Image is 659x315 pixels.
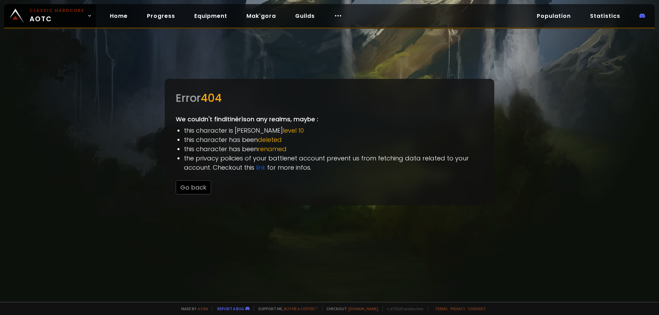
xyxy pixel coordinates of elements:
[435,306,448,311] a: Terms
[258,145,287,153] span: renamed
[176,90,483,106] div: Error
[348,306,378,311] a: [DOMAIN_NAME]
[258,135,282,144] span: deleted
[254,306,318,311] span: Support me,
[30,8,84,24] span: AOTC
[290,9,320,23] a: Guilds
[284,306,318,311] a: Buy me a coffee
[450,306,465,311] a: Privacy
[241,9,281,23] a: Mak'gora
[176,183,211,192] a: Go back
[184,154,483,172] li: the privacy policies of your battlenet account prevent us from fetching data related to your acco...
[104,9,133,23] a: Home
[184,135,483,144] li: this character has been
[585,9,626,23] a: Statistics
[177,306,208,311] span: Made by
[189,9,233,23] a: Equipment
[141,9,181,23] a: Progress
[322,306,378,311] span: Checkout
[184,126,483,135] li: this character is [PERSON_NAME]
[165,79,494,205] div: We couldn't find itinérîs on any realms, maybe :
[256,163,265,172] a: link
[4,4,96,27] a: Classic HardcoreAOTC
[198,306,208,311] a: a fan
[283,126,304,135] span: level 10
[176,180,211,194] button: Go back
[531,9,576,23] a: Population
[382,306,424,311] span: v. d752d5 - production
[217,306,244,311] a: Report a bug
[468,306,486,311] a: Consent
[184,144,483,154] li: this character has been
[30,8,84,14] small: Classic Hardcore
[201,90,222,106] span: 404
